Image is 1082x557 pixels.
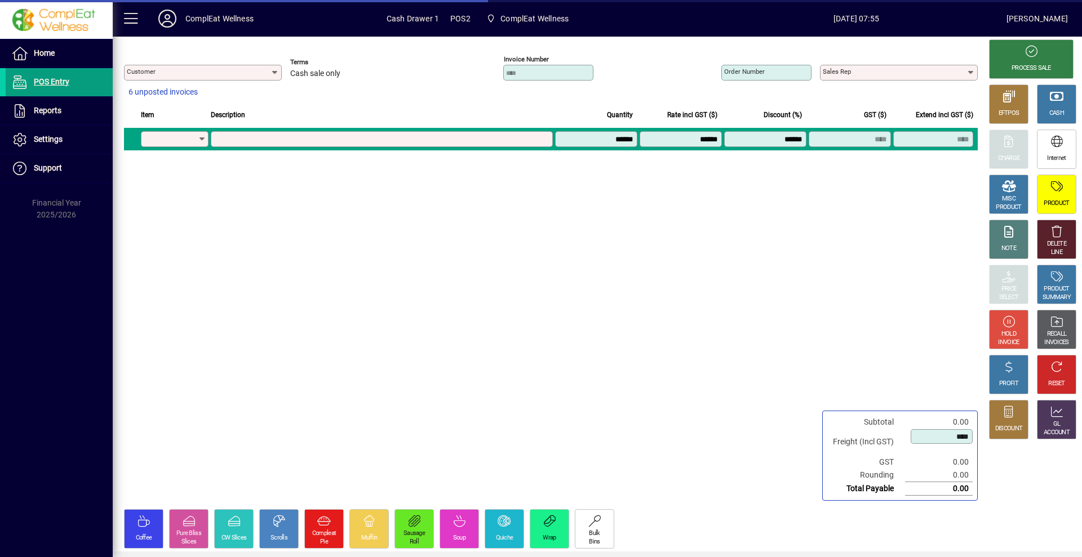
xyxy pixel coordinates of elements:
[403,529,425,538] div: Sausage
[34,135,63,144] span: Settings
[1001,285,1017,293] div: PRICE
[496,534,513,542] div: Quiche
[450,10,471,28] span: POS2
[1051,248,1062,257] div: LINE
[270,534,287,542] div: Scrolls
[1002,195,1016,203] div: MISC
[1012,64,1051,73] div: PROCESS SALE
[34,48,55,57] span: Home
[1043,293,1071,302] div: SUMMARY
[827,469,905,482] td: Rounding
[361,534,378,542] div: Muffin
[312,529,336,538] div: Compleat
[998,154,1020,163] div: CHARGE
[1053,420,1061,429] div: GL
[6,154,113,182] a: Support
[34,106,61,115] span: Reports
[320,538,328,546] div: Pie
[290,69,340,78] span: Cash sale only
[1044,199,1069,208] div: PRODUCT
[6,39,113,68] a: Home
[185,10,254,28] div: ComplEat Wellness
[34,77,69,86] span: POS Entry
[128,86,198,98] span: 6 unposted invoices
[1047,154,1066,163] div: Internet
[1047,240,1066,248] div: DELETE
[1006,10,1068,28] div: [PERSON_NAME]
[34,163,62,172] span: Support
[905,456,973,469] td: 0.00
[999,109,1019,118] div: EFTPOS
[124,82,202,103] button: 6 unposted invoices
[999,293,1019,302] div: SELECT
[589,529,600,538] div: Bulk
[607,109,633,121] span: Quantity
[176,529,201,538] div: Pure Bliss
[504,55,549,63] mat-label: Invoice number
[864,109,886,121] span: GST ($)
[916,109,973,121] span: Extend incl GST ($)
[141,109,154,121] span: Item
[136,534,152,542] div: Coffee
[482,8,573,29] span: ComplEat Wellness
[1044,338,1068,347] div: INVOICES
[706,10,1006,28] span: [DATE] 07:55
[999,380,1018,388] div: PROFIT
[827,482,905,496] td: Total Payable
[1049,109,1064,118] div: CASH
[1047,330,1067,338] div: RECALL
[995,425,1022,433] div: DISCOUNT
[667,109,717,121] span: Rate incl GST ($)
[827,416,905,429] td: Subtotal
[1044,429,1070,437] div: ACCOUNT
[1048,380,1065,388] div: RESET
[827,456,905,469] td: GST
[724,68,765,75] mat-label: Order number
[211,109,245,121] span: Description
[387,10,439,28] span: Cash Drawer 1
[905,482,973,496] td: 0.00
[6,126,113,154] a: Settings
[905,416,973,429] td: 0.00
[221,534,247,542] div: CW Slices
[905,469,973,482] td: 0.00
[998,338,1019,347] div: INVOICE
[410,538,419,546] div: Roll
[996,203,1021,212] div: PRODUCT
[1001,330,1016,338] div: HOLD
[453,534,465,542] div: Soup
[127,68,156,75] mat-label: Customer
[589,538,600,546] div: Bins
[149,8,185,29] button: Profile
[6,97,113,125] a: Reports
[764,109,802,121] span: Discount (%)
[290,59,358,66] span: Terms
[823,68,851,75] mat-label: Sales rep
[1001,244,1016,253] div: NOTE
[543,534,556,542] div: Wrap
[500,10,569,28] span: ComplEat Wellness
[827,429,905,456] td: Freight (Incl GST)
[181,538,197,546] div: Slices
[1044,285,1069,293] div: PRODUCT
